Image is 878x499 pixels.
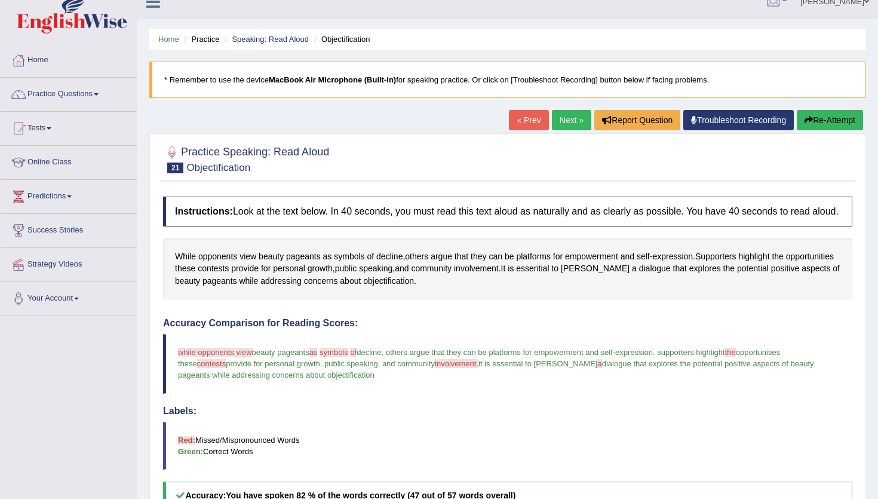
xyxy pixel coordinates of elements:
b: Green: [178,447,203,456]
span: of [350,348,357,357]
span: Click to see word definition [304,275,338,287]
span: and community [382,359,435,368]
a: Online Class [1,146,137,176]
div: , - . , , . . [163,238,852,299]
span: Click to see word definition [334,250,364,263]
span: Click to see word definition [723,262,735,275]
span: Click to see word definition [695,250,736,263]
span: Click to see word definition [621,250,634,263]
span: Click to see word definition [198,250,237,263]
b: MacBook Air Microphone (Built-in) [269,75,396,84]
span: beauty pageants [252,348,309,357]
b: Red: [178,436,195,445]
span: Click to see word definition [455,250,468,263]
span: Click to see word definition [286,250,321,263]
span: Click to see word definition [786,250,834,263]
span: 21 [167,163,183,173]
li: Practice [181,33,219,45]
span: Click to see word definition [175,250,196,263]
span: Click to see word definition [340,275,361,287]
span: Click to see word definition [565,250,618,263]
span: supporters highlight [657,348,724,357]
h4: Look at the text below. In 40 seconds, you must read this text aloud as naturally and as clearly ... [163,197,852,226]
a: Next » [552,110,591,130]
span: symbols [320,348,348,357]
a: Home [158,35,179,44]
span: as [309,348,318,357]
span: Click to see word definition [175,262,195,275]
span: others argue that they can be platforms for empowerment and self-expression [386,348,653,357]
small: Objectification [186,162,250,173]
span: Click to see word definition [411,262,452,275]
span: Click to see word definition [689,262,721,275]
a: Home [1,44,137,74]
span: , [378,359,380,368]
span: Click to see word definition [802,262,830,275]
span: Click to see word definition [508,262,514,275]
span: Click to see word definition [273,262,305,275]
span: Click to see word definition [431,250,452,263]
span: Click to see word definition [771,262,799,275]
span: Click to see word definition [405,250,428,263]
span: the [725,348,736,357]
span: Click to see word definition [367,250,374,263]
span: Click to see word definition [175,275,200,287]
span: contests [197,359,226,368]
span: Click to see word definition [737,262,769,275]
a: Your Account [1,282,137,312]
h4: Accuracy Comparison for Reading Scores: [163,318,852,329]
span: Click to see word definition [335,262,357,275]
span: Click to see word definition [239,275,258,287]
span: Click to see word definition [551,262,558,275]
span: Click to see word definition [516,250,551,263]
span: Click to see word definition [454,262,499,275]
h4: Labels: [163,406,852,417]
blockquote: Missed/Mispronounced Words Correct Words [163,422,852,470]
a: « Prev [509,110,548,130]
span: Click to see word definition [231,262,259,275]
span: Click to see word definition [673,262,687,275]
span: Click to see word definition [376,250,403,263]
a: Strategy Videos [1,248,137,278]
a: Troubleshoot Recording [683,110,794,130]
span: involvement. [435,359,478,368]
span: it is essential to [PERSON_NAME] [478,359,597,368]
span: Click to see word definition [261,262,271,275]
span: Click to see word definition [561,262,630,275]
span: Click to see word definition [259,250,284,263]
a: Predictions [1,180,137,210]
span: Click to see word definition [395,262,409,275]
span: Click to see word definition [516,262,549,275]
span: Click to see word definition [833,262,840,275]
span: Click to see word definition [359,262,392,275]
span: Click to see word definition [260,275,302,287]
a: Success Stories [1,214,137,244]
span: Click to see word definition [240,250,256,263]
a: Tests [1,112,137,142]
span: Click to see word definition [637,250,650,263]
a: Practice Questions [1,78,137,108]
span: Click to see word definition [308,262,333,275]
span: public speaking [324,359,378,368]
span: . [653,348,655,357]
span: Click to see word definition [489,250,502,263]
span: Click to see word definition [772,250,783,263]
h2: Practice Speaking: Read Aloud [163,143,329,173]
blockquote: * Remember to use the device for speaking practice. Or click on [Troubleshoot Recording] button b... [149,62,866,98]
span: Click to see word definition [501,262,506,275]
button: Re-Attempt [797,110,863,130]
span: Click to see word definition [471,250,486,263]
span: Click to see word definition [363,275,414,287]
span: while opponents view [178,348,252,357]
span: Click to see word definition [553,250,563,263]
span: provide for personal growth [226,359,320,368]
b: Instructions: [175,206,233,216]
span: Click to see word definition [652,250,693,263]
span: , [320,359,323,368]
span: Click to see word definition [198,262,229,275]
span: Click to see word definition [323,250,332,263]
span: Click to see word definition [738,250,769,263]
span: Click to see word definition [632,262,637,275]
span: , [381,348,383,357]
span: a [597,359,601,368]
